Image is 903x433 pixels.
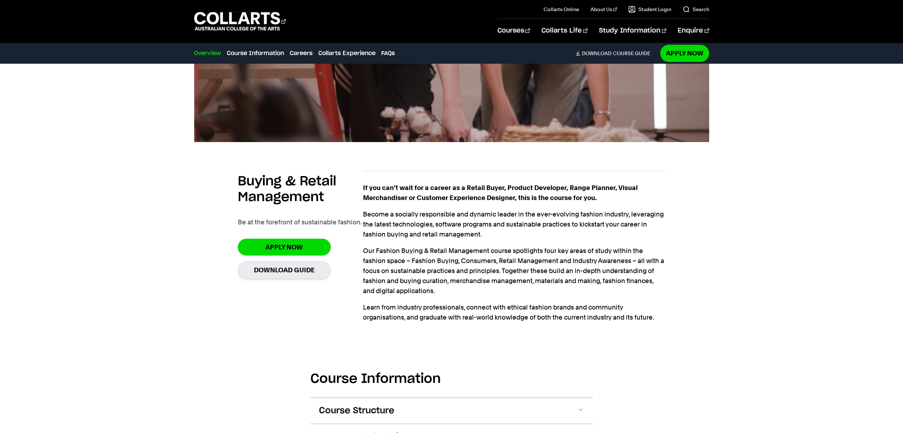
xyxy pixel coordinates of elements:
a: Careers [290,49,313,58]
a: Study Information [599,19,666,43]
a: About Us [590,6,617,13]
a: Collarts Online [544,6,579,13]
a: Courses [497,19,530,43]
h2: Course Information [310,371,593,387]
span: Course Structure [319,405,394,417]
a: Collarts Life [541,19,588,43]
div: Go to homepage [194,11,286,31]
a: Enquire [678,19,709,43]
p: Be at the forefront of sustainable fashion. [238,217,362,227]
p: Our Fashion Buying & Retail Management course spotlights four key areas of study within the fashi... [363,246,665,296]
p: Become a socially responsible and dynamic leader in the ever-evolving fashion industry, leveragin... [363,209,665,239]
a: Download Guide [238,261,331,279]
a: Search [683,6,709,13]
p: Learn from industry professionals, connect with ethical fashion brands and community organisation... [363,302,665,322]
a: Collarts Experience [318,49,376,58]
span: Download [582,50,612,57]
a: FAQs [381,49,395,58]
a: DownloadCourse Guide [575,50,656,57]
a: Apply Now [660,45,709,62]
a: Course Information [227,49,284,58]
a: Student Login [628,6,671,13]
strong: If you can’t wait for a career as a Retail Buyer, Product Developer, Range Planner, Visual Mercha... [363,184,638,201]
a: Overview [194,49,221,58]
a: Apply Now [238,239,331,256]
h2: Buying & Retail Management [238,174,363,205]
button: Course Structure [310,398,593,424]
